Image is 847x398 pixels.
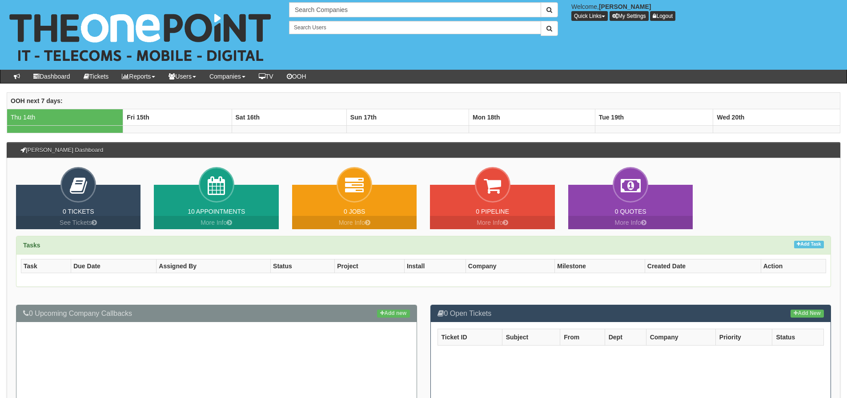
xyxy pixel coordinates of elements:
[599,3,651,10] b: [PERSON_NAME]
[154,216,278,229] a: More Info
[565,2,847,21] div: Welcome,
[203,70,252,83] a: Companies
[346,109,469,125] th: Sun 17th
[23,242,40,249] strong: Tasks
[713,109,840,125] th: Wed 20th
[344,208,365,215] a: 0 Jobs
[772,329,824,346] th: Status
[610,11,649,21] a: My Settings
[438,310,824,318] h3: 0 Open Tickets
[21,259,71,273] th: Task
[568,216,693,229] a: More Info
[605,329,646,346] th: Dept
[71,259,157,273] th: Due Date
[650,11,675,21] a: Logout
[502,329,560,346] th: Subject
[252,70,280,83] a: TV
[791,310,824,318] a: Add New
[7,109,123,125] td: Thu 14th
[23,310,410,318] h3: 0 Upcoming Company Callbacks
[646,329,715,346] th: Company
[761,259,826,273] th: Action
[289,2,541,17] input: Search Companies
[188,208,245,215] a: 10 Appointments
[289,21,541,34] input: Search Users
[292,216,417,229] a: More Info
[645,259,761,273] th: Created Date
[430,216,554,229] a: More Info
[157,259,271,273] th: Assigned By
[438,329,502,346] th: Ticket ID
[794,241,824,248] a: Add Task
[560,329,605,346] th: From
[123,109,232,125] th: Fri 15th
[555,259,645,273] th: Milestone
[404,259,466,273] th: Install
[595,109,713,125] th: Tue 19th
[280,70,313,83] a: OOH
[271,259,335,273] th: Status
[16,143,108,158] h3: [PERSON_NAME] Dashboard
[115,70,162,83] a: Reports
[27,70,77,83] a: Dashboard
[335,259,405,273] th: Project
[469,109,595,125] th: Mon 18th
[466,259,554,273] th: Company
[377,310,409,318] a: Add new
[715,329,772,346] th: Priority
[615,208,646,215] a: 0 Quotes
[571,11,608,21] button: Quick Links
[232,109,346,125] th: Sat 16th
[16,216,140,229] a: See Tickets
[162,70,203,83] a: Users
[7,92,840,109] th: OOH next 7 days:
[77,70,116,83] a: Tickets
[63,208,94,215] a: 0 Tickets
[476,208,509,215] a: 0 Pipeline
